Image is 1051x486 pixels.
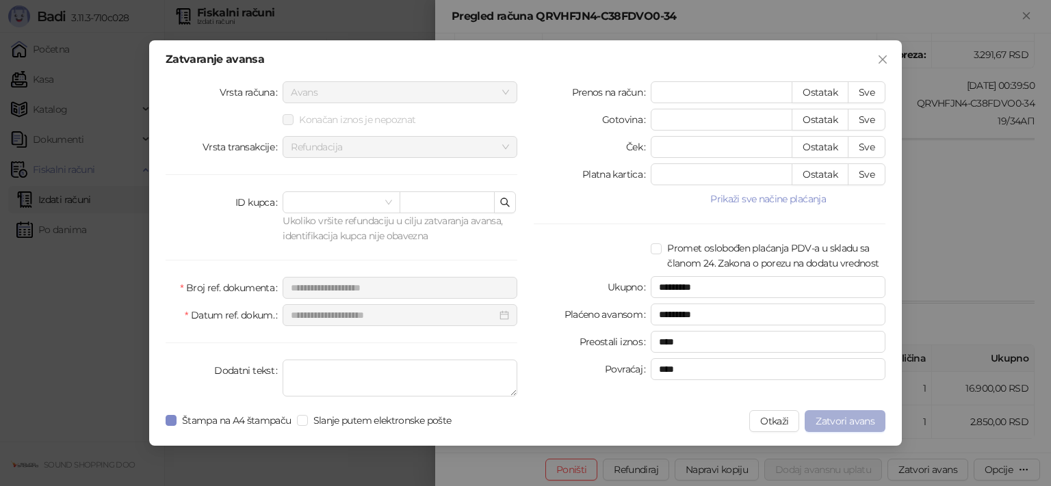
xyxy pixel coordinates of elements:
[651,191,885,207] button: Prikaži sve načine plaćanja
[872,49,894,70] button: Close
[582,163,651,185] label: Platna kartica
[848,81,885,103] button: Sve
[283,213,517,243] div: Ukoliko vršite refundaciju u cilju zatvaranja avansa, identifikacija kupca nije obavezna
[848,136,885,158] button: Sve
[166,54,885,65] div: Zatvaranje avansa
[848,163,885,185] button: Sve
[580,331,651,353] label: Preostali iznos
[565,303,651,325] label: Plaćeno avansom
[792,136,848,158] button: Ostatak
[608,276,651,298] label: Ukupno
[180,277,283,299] label: Broj ref. dokumenta
[626,136,651,158] label: Ček
[792,109,848,131] button: Ostatak
[177,413,297,428] span: Štampa na A4 štampaču
[220,81,283,103] label: Vrsta računa
[185,304,283,326] label: Datum ref. dokum.
[235,191,283,213] label: ID kupca
[294,112,421,127] span: Konačan iznos je nepoznat
[572,81,651,103] label: Prenos na račun
[805,410,885,432] button: Zatvori avans
[605,358,651,380] label: Povraćaj
[203,136,283,158] label: Vrsta transakcije
[308,413,457,428] span: Slanje putem elektronske pošte
[291,82,509,103] span: Avans
[749,410,799,432] button: Otkaži
[291,308,497,323] input: Datum ref. dokum.
[291,137,509,157] span: Refundacija
[662,241,885,271] span: Promet oslobođen plaćanja PDV-a u skladu sa članom 24. Zakona o porezu na dodatu vrednost
[214,360,283,381] label: Dodatni tekst
[792,81,848,103] button: Ostatak
[877,54,888,65] span: close
[872,54,894,65] span: Zatvori
[283,277,517,299] input: Broj ref. dokumenta
[792,163,848,185] button: Ostatak
[283,360,517,396] textarea: Dodatni tekst
[848,109,885,131] button: Sve
[816,415,874,427] span: Zatvori avans
[602,109,651,131] label: Gotovina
